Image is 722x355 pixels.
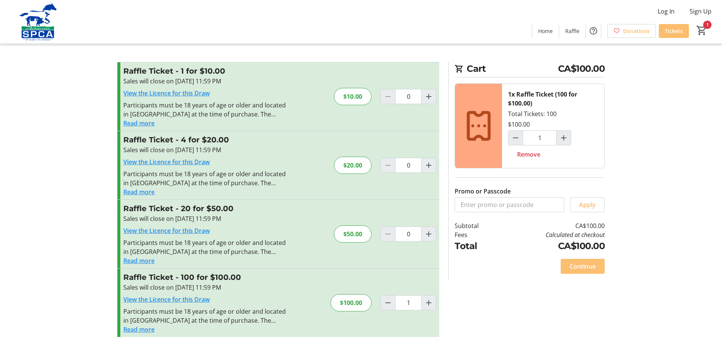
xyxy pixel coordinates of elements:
input: Raffle Ticket Quantity [395,89,422,104]
button: Increment by one [422,227,436,241]
span: Raffle [565,27,579,35]
a: View the Licence for this Draw [123,158,210,166]
div: Total Tickets: 100 [502,84,604,168]
td: Total [455,239,498,253]
a: View the Licence for this Draw [123,295,210,304]
a: View the Licence for this Draw [123,89,210,97]
button: Decrement by one [381,296,395,310]
div: $10.00 [334,88,372,105]
button: Read more [123,187,155,196]
div: $100.00 [331,294,372,311]
td: CA$100.00 [498,221,605,230]
button: Sign Up [684,5,717,17]
div: Sales will close on [DATE] 11:59 PM [123,77,288,86]
a: Raffle [559,24,585,38]
button: Decrement by one [508,131,523,145]
td: CA$100.00 [498,239,605,253]
button: Continue [561,259,605,274]
div: $50.00 [334,225,372,243]
button: Cart [695,24,708,37]
h2: Cart [455,62,605,77]
span: Donations [623,27,650,35]
button: Increment by one [422,296,436,310]
button: Help [586,23,601,38]
h3: Raffle Ticket - 100 for $100.00 [123,272,288,283]
button: Log In [652,5,681,17]
h3: Raffle Ticket - 4 for $20.00 [123,134,288,145]
h3: Raffle Ticket - 20 for $50.00 [123,203,288,214]
div: Sales will close on [DATE] 11:59 PM [123,214,288,223]
button: Increment by one [422,158,436,172]
button: Read more [123,325,155,334]
span: Log In [658,7,675,16]
a: Home [532,24,559,38]
button: Read more [123,119,155,128]
input: Raffle Ticket Quantity [395,158,422,173]
input: Enter promo or passcode [455,197,564,212]
span: Continue [570,262,596,271]
span: Home [538,27,553,35]
div: $100.00 [508,120,530,129]
button: Read more [123,256,155,265]
img: Alberta SPCA's Logo [5,3,71,41]
a: Donations [607,24,656,38]
input: Raffle Ticket Quantity [395,295,422,310]
span: Apply [579,200,596,209]
span: Tickets [665,27,683,35]
div: Participants must be 18 years of age or older and located in [GEOGRAPHIC_DATA] at the time of pur... [123,169,288,187]
h3: Raffle Ticket - 1 for $10.00 [123,65,288,77]
button: Apply [570,197,605,212]
div: $20.00 [334,157,372,174]
td: Subtotal [455,221,498,230]
div: Sales will close on [DATE] 11:59 PM [123,283,288,292]
button: Remove [508,147,549,162]
a: Tickets [659,24,689,38]
input: Raffle Ticket Quantity [395,227,422,242]
label: Promo or Passcode [455,187,511,196]
td: Fees [455,230,498,239]
button: Increment by one [557,131,571,145]
div: Participants must be 18 years of age or older and located in [GEOGRAPHIC_DATA] at the time of pur... [123,238,288,256]
span: CA$100.00 [558,62,605,76]
span: Remove [517,150,540,159]
td: Calculated at checkout [498,230,605,239]
button: Increment by one [422,89,436,104]
div: Participants must be 18 years of age or older and located in [GEOGRAPHIC_DATA] at the time of pur... [123,101,288,119]
div: Sales will close on [DATE] 11:59 PM [123,145,288,154]
a: View the Licence for this Draw [123,227,210,235]
input: Raffle Ticket (100 for $100.00) Quantity [523,130,557,145]
span: Sign Up [690,7,711,16]
div: 1x Raffle Ticket (100 for $100.00) [508,90,598,108]
div: Participants must be 18 years of age or older and located in [GEOGRAPHIC_DATA] at the time of pur... [123,307,288,325]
